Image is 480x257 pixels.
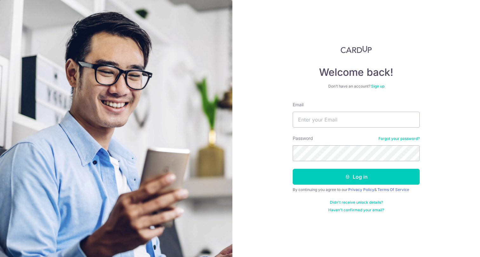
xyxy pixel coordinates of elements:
[371,84,384,89] a: Sign up
[293,84,420,89] div: Don’t have an account?
[377,187,409,192] a: Terms Of Service
[348,187,374,192] a: Privacy Policy
[378,136,420,141] a: Forgot your password?
[293,66,420,79] h4: Welcome back!
[293,187,420,192] div: By continuing you agree to our &
[293,102,303,108] label: Email
[341,46,372,53] img: CardUp Logo
[330,200,383,205] a: Didn't receive unlock details?
[293,112,420,128] input: Enter your Email
[293,169,420,185] button: Log in
[293,135,313,142] label: Password
[328,208,384,213] a: Haven't confirmed your email?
